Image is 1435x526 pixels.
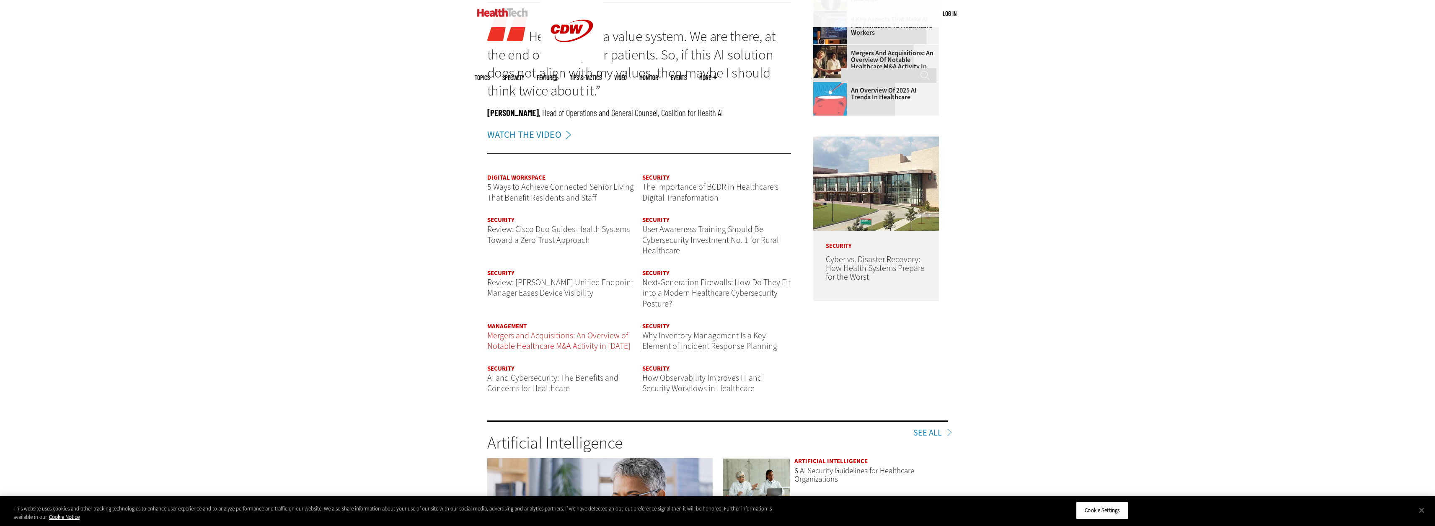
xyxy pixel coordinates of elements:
img: illustration of computer chip being put inside head with waves [813,82,847,116]
a: Security [487,216,515,224]
a: Digital Workspace [487,173,546,182]
div: This website uses cookies and other tracking technologies to enhance user experience and to analy... [13,505,789,521]
span: More [699,75,717,81]
a: An Overview of 2025 AI Trends in Healthcare [813,87,934,101]
a: AI and Cybersecurity: The Benefits and Concerns for Healthcare [487,372,618,394]
a: Features [537,75,557,81]
a: Next-Generation Firewalls: How Do They Fit into a Modern Healthcare Cybersecurity Posture? [642,277,791,309]
button: Cookie Settings [1076,502,1128,519]
a: WATCH THE VIDEO [487,127,576,142]
a: MonITor [639,75,658,81]
span: Topics [475,75,490,81]
h3: Artificial Intelligence [487,435,948,451]
a: Why Inventory Management Is a Key Element of Incident Response Planning [642,330,777,352]
a: The Importance of BCDR in Healthcare’s Digital Transformation [642,181,778,204]
a: CDW [540,55,603,64]
span: [PERSON_NAME] [487,107,539,118]
a: How Observability Improves IT and Security Workflows in Healthcare [642,372,762,394]
a: Review: Cisco Duo Guides Health Systems Toward a Zero-Trust Approach [487,224,630,246]
a: Management [487,322,527,330]
a: Review: [PERSON_NAME] Unified Endpoint Manager Eases Device Visibility [487,277,633,299]
a: Log in [943,10,957,17]
img: Doctors meeting in the office [722,458,790,510]
p: Security [813,231,939,249]
a: Events [671,75,687,81]
a: Security [642,269,670,277]
a: Security [487,269,515,277]
a: 5 Ways to Achieve Connected Senior Living That Benefit Residents and Staff [487,181,634,204]
a: Security [642,364,670,373]
img: University of Vermont Medical Center’s main campus [813,137,939,231]
a: illustration of computer chip being put inside head with waves [813,82,851,89]
a: Video [614,75,627,81]
a: Security [642,173,670,182]
a: Security [642,322,670,330]
a: Mergers and Acquisitions: An Overview of Notable Healthcare M&A Activity in [DATE] [487,330,631,352]
a: Artificial Intelligence [794,457,868,465]
button: Close [1412,501,1431,519]
a: Tips & Tactics [570,75,602,81]
a: User Awareness Training Should Be Cybersecurity Investment No. 1 for Rural Healthcare [642,224,779,256]
a: See All [913,429,948,437]
span: Specialty [502,75,524,81]
a: Doctors meeting in the office [722,458,790,511]
div: User menu [943,9,957,18]
a: Security [642,216,670,224]
a: More information about your privacy [49,513,80,521]
a: 6 AI Security Guidelines for Healthcare Organizations [794,465,914,484]
img: Home [477,8,528,17]
a: Security [487,364,515,373]
p: , Head of Operations and General Counsel, Coalition for Health AI [487,107,791,118]
a: Cyber vs. Disaster Recovery: How Health Systems Prepare for the Worst [826,254,925,283]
